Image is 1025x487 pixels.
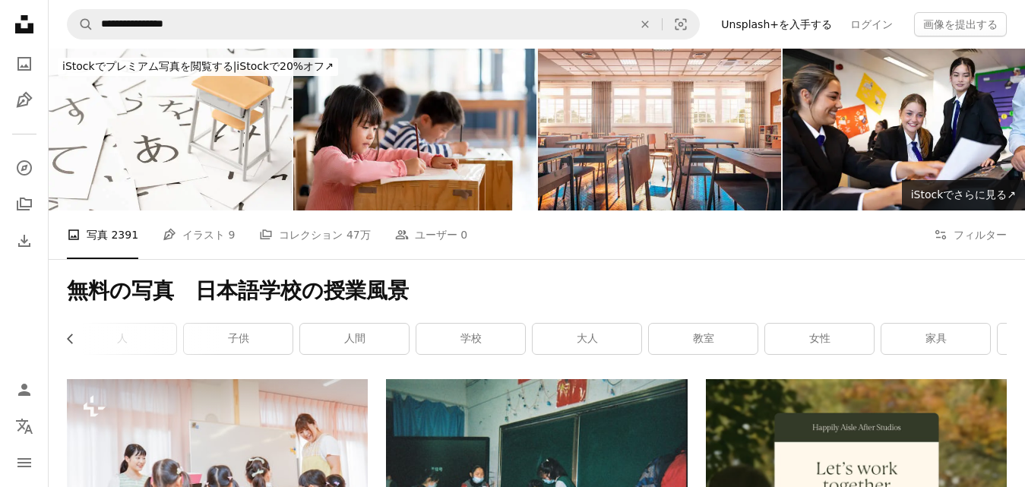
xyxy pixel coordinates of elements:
[67,473,368,486] a: 幼稚園で歌う子どもたち
[163,210,235,259] a: イラスト 9
[914,12,1007,36] button: 画像を提出する
[229,226,236,243] span: 9
[346,226,371,243] span: 47万
[67,277,1007,305] h1: 無料の写真 日本語学校の授業風景
[911,188,1016,201] span: iStockでさらに見る ↗
[58,58,338,76] div: iStockで20%オフ ↗
[9,375,40,405] a: ログイン / 登録する
[9,49,40,79] a: 写真
[9,9,40,43] a: ホーム — Unsplash
[649,324,758,354] a: 教室
[9,153,40,183] a: 探す
[9,411,40,441] button: 言語
[67,324,84,354] button: リストを左にスクロールする
[68,10,93,39] button: Unsplashで検索する
[765,324,874,354] a: 女性
[663,10,699,39] button: ビジュアル検索
[538,49,781,210] img: 木製の床と家具が備えた伝統的な学校の教室のインテリア。
[460,226,467,243] span: 0
[841,12,902,36] a: ログイン
[62,60,236,72] span: iStockでプレミアム写真を閲覧する |
[293,49,536,210] img: 美術・工芸クラスで学生の若いグループ
[259,210,370,259] a: コレクション 47万
[68,324,176,354] a: 人
[395,210,467,259] a: ユーザー 0
[184,324,293,354] a: 子供
[49,49,292,210] img: ひらがな研究
[416,324,525,354] a: 学校
[300,324,409,354] a: 人間
[902,180,1025,210] a: iStockでさらに見る↗
[49,49,347,85] a: iStockでプレミアム写真を閲覧する|iStockで20%オフ↗
[628,10,662,39] button: 全てクリア
[881,324,990,354] a: 家具
[9,85,40,115] a: イラスト
[9,189,40,220] a: コレクション
[67,9,700,40] form: サイト内でビジュアルを探す
[533,324,641,354] a: 大人
[712,12,841,36] a: Unsplash+を入手する
[9,447,40,478] button: メニュー
[934,210,1007,259] button: フィルター
[9,226,40,256] a: ダウンロード履歴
